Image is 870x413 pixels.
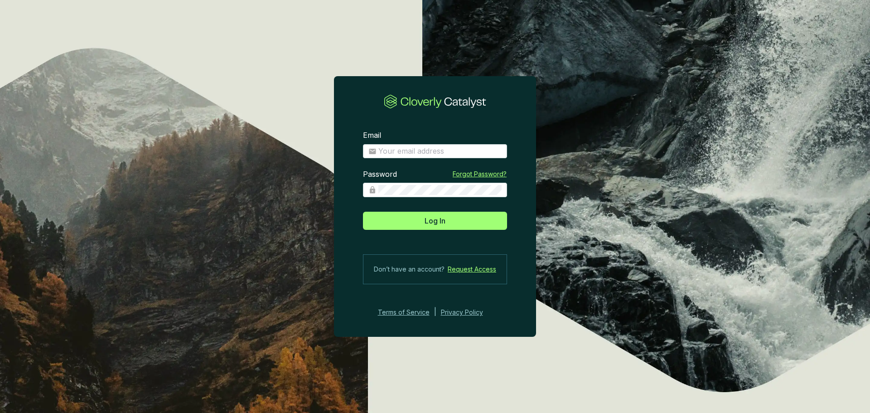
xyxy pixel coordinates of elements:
span: Don’t have an account? [374,264,445,275]
label: Password [363,170,397,180]
a: Forgot Password? [453,170,507,179]
span: Log In [425,215,445,226]
input: Email [378,146,502,156]
a: Request Access [448,264,496,275]
div: | [434,307,436,318]
a: Privacy Policy [441,307,495,318]
label: Email [363,131,381,141]
input: Password [378,185,502,195]
a: Terms of Service [375,307,430,318]
button: Log In [363,212,507,230]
